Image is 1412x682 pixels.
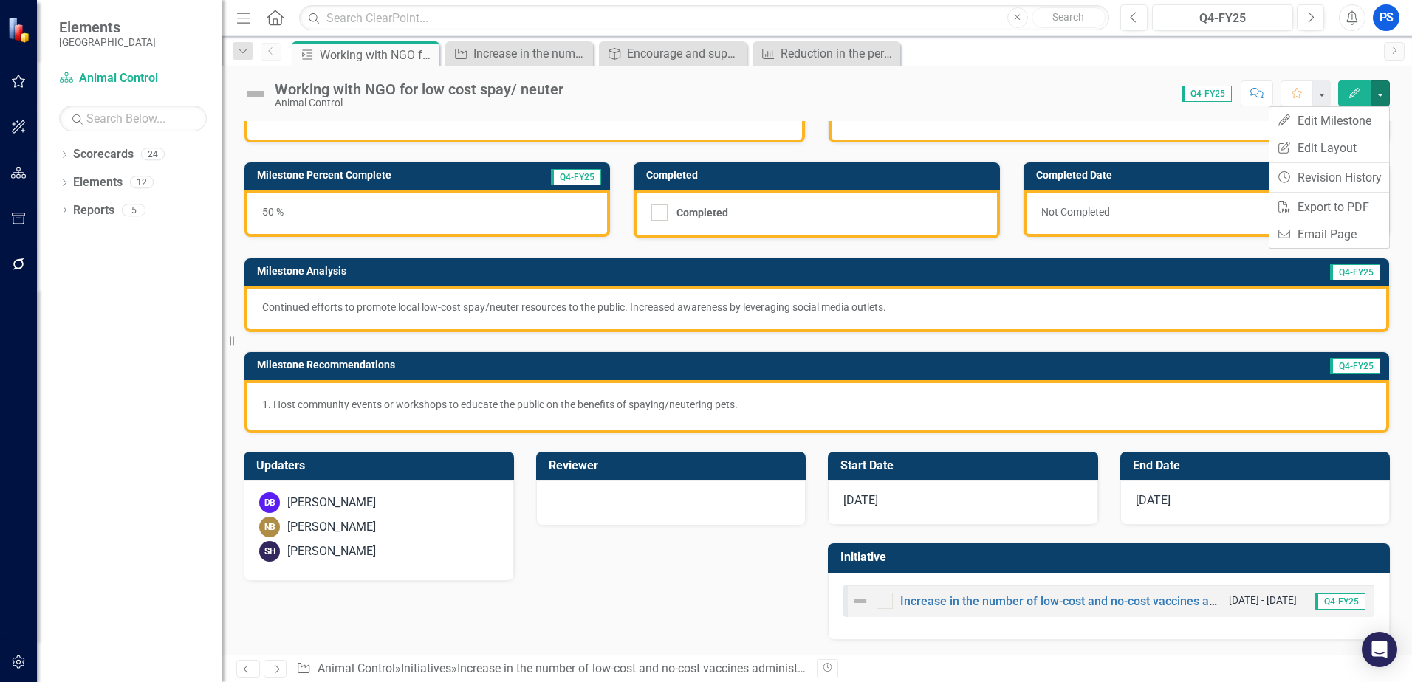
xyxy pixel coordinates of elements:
[756,44,897,63] a: Reduction in the percentage of pets surrendered each quarter
[273,397,1371,412] p: Host community events or workshops to educate the public on the benefits of spaying/neutering pets.
[627,44,743,63] div: Encourage and support pet ownership through programs and partnerships to reduce the number of str...
[287,543,376,560] div: [PERSON_NAME]
[1269,134,1389,162] a: Edit Layout
[551,169,601,185] span: Q4-FY25
[59,70,207,87] a: Animal Control
[262,300,1371,314] p: Continued efforts to promote local low-cost spay/neuter resources to the public. Increased awaren...
[257,359,1075,371] h3: Milestone Recommendations
[840,551,1382,564] h3: Initiative
[320,46,436,64] div: Working with NGO for low cost spay/ neuter
[843,493,878,507] span: [DATE]
[1229,593,1297,607] small: [DATE] - [DATE]
[1133,459,1383,472] h3: End Date
[299,5,1109,31] input: Search ClearPoint...
[1315,593,1365,610] span: Q4-FY25
[1032,7,1106,28] button: Search
[449,44,589,63] a: Increase in the number of low-cost and no-cost vaccines administered
[244,190,610,237] div: 50 %
[130,176,154,189] div: 12
[473,44,589,63] div: Increase in the number of low-cost and no-cost vaccines administered
[1036,170,1382,181] h3: Completed Date
[259,541,280,562] div: SH
[275,97,563,108] div: Animal Control
[1052,11,1084,23] span: Search
[900,594,1272,608] a: Increase in the number of low-cost and no-cost vaccines administered
[7,17,33,43] img: ClearPoint Strategy
[259,517,280,537] div: NB
[1269,193,1389,221] a: Export to PDF
[73,174,123,191] a: Elements
[1157,10,1288,27] div: Q4-FY25
[122,204,145,216] div: 5
[59,106,207,131] input: Search Below...
[257,170,507,181] h3: Milestone Percent Complete
[646,170,992,181] h3: Completed
[1330,264,1380,280] span: Q4-FY25
[840,459,1091,472] h3: Start Date
[549,459,799,472] h3: Reviewer
[287,495,376,512] div: [PERSON_NAME]
[401,661,451,675] a: Initiatives
[296,661,806,678] div: » » »
[1373,4,1399,31] button: PS
[275,81,563,97] div: Working with NGO for low cost spay/ neuter
[1269,107,1389,134] a: Edit Milestone
[141,148,165,161] div: 24
[287,519,376,536] div: [PERSON_NAME]
[1269,164,1389,191] a: Revision History
[603,44,743,63] a: Encourage and support pet ownership through programs and partnerships to reduce the number of str...
[318,661,395,675] a: Animal Control
[59,18,156,36] span: Elements
[59,36,156,48] small: [GEOGRAPHIC_DATA]
[1362,632,1397,667] div: Open Intercom Messenger
[257,266,970,277] h3: Milestone Analysis
[457,661,820,675] a: Increase in the number of low-cost and no-cost vaccines administered
[1182,86,1232,102] span: Q4-FY25
[781,44,897,63] div: Reduction in the percentage of pets surrendered each quarter
[73,202,114,219] a: Reports
[256,459,507,472] h3: Updaters
[1269,221,1389,248] a: Email Page
[851,592,869,610] img: Not Defined
[259,492,280,513] div: DB
[73,146,134,163] a: Scorecards
[1136,493,1171,507] span: [DATE]
[1024,190,1389,237] div: Not Completed
[1330,358,1380,374] span: Q4-FY25
[244,82,267,106] img: Not Defined
[1152,4,1293,31] button: Q4-FY25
